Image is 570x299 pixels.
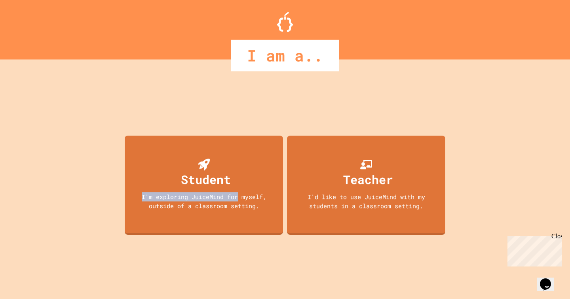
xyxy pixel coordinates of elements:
div: I'd like to use JuiceMind with my students in a classroom setting. [295,192,437,210]
iframe: chat widget [537,267,562,291]
div: Student [181,171,231,188]
img: Logo.svg [277,12,293,32]
div: Chat with us now!Close [3,3,55,50]
iframe: chat widget [504,233,562,266]
div: I am a.. [231,40,339,71]
div: Teacher [343,171,393,188]
div: I'm exploring JuiceMind for myself, outside of a classroom setting. [133,192,275,210]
